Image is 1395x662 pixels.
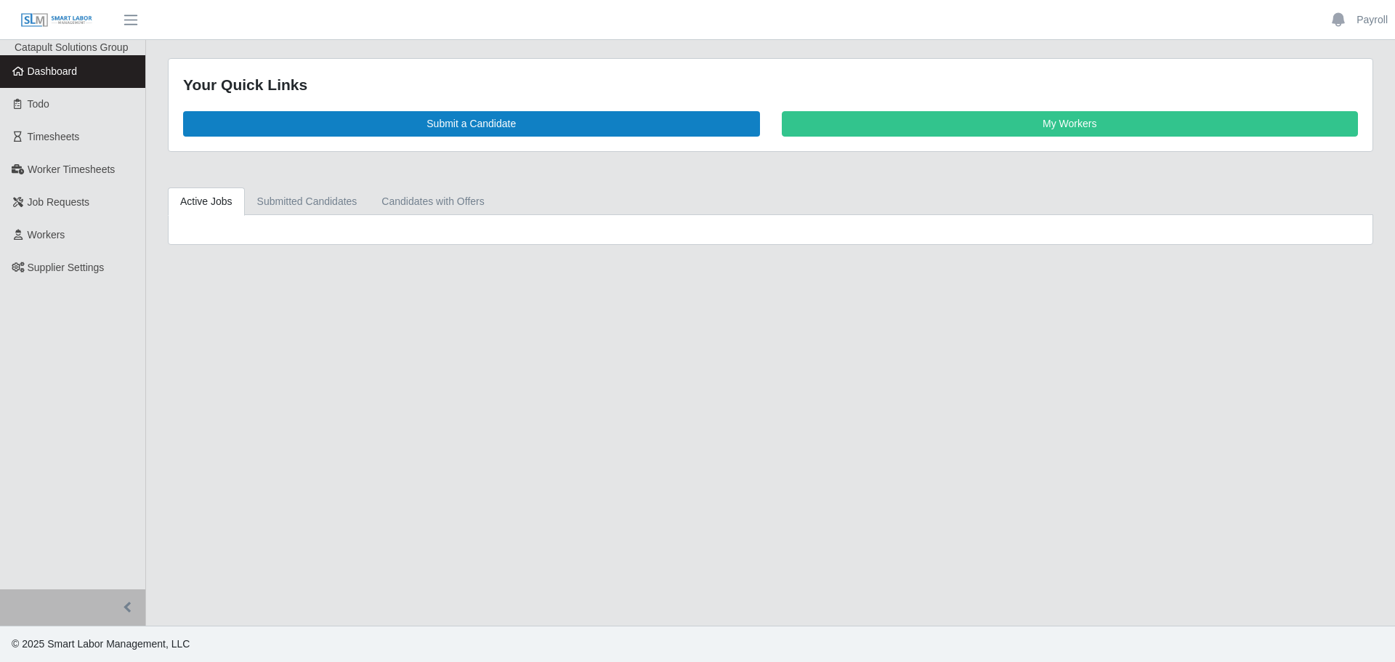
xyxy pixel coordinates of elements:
span: Job Requests [28,196,90,208]
span: Catapult Solutions Group [15,41,128,53]
a: Active Jobs [168,187,245,216]
span: © 2025 Smart Labor Management, LLC [12,638,190,650]
span: Workers [28,229,65,241]
span: Supplier Settings [28,262,105,273]
span: Worker Timesheets [28,164,115,175]
span: Todo [28,98,49,110]
span: Dashboard [28,65,78,77]
span: Timesheets [28,131,80,142]
div: Your Quick Links [183,73,1358,97]
a: Payroll [1356,12,1388,28]
a: My Workers [782,111,1359,137]
img: SLM Logo [20,12,93,28]
a: Submitted Candidates [245,187,370,216]
a: Candidates with Offers [369,187,496,216]
a: Submit a Candidate [183,111,760,137]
